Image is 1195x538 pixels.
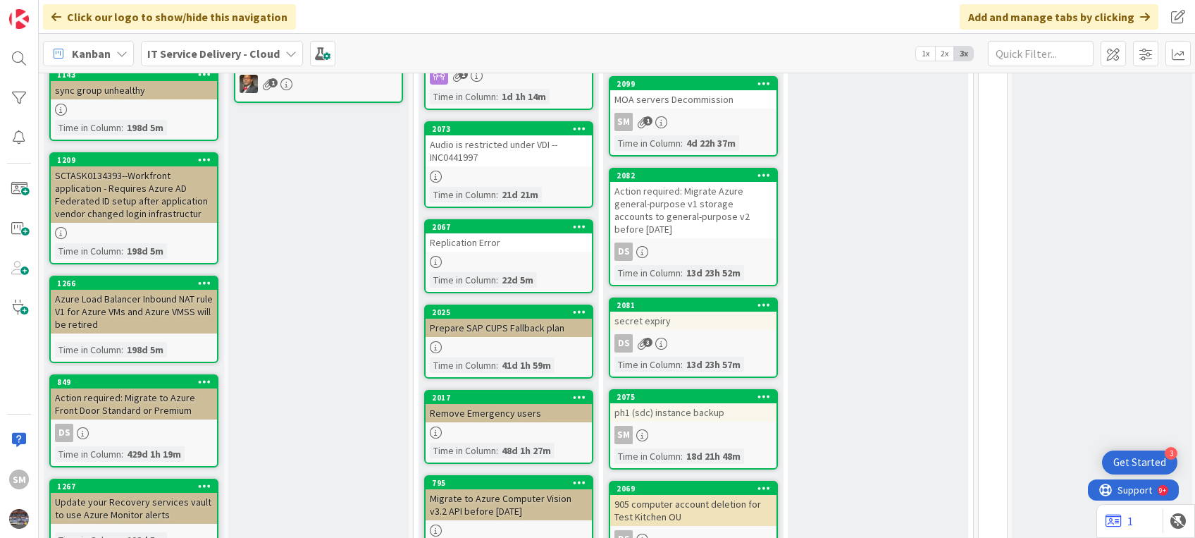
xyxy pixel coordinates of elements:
[610,391,776,403] div: 2075
[916,47,935,61] span: 1x
[430,89,496,104] div: Time in Column
[55,243,121,259] div: Time in Column
[614,135,681,151] div: Time in Column
[432,222,592,232] div: 2067
[610,169,776,182] div: 2082
[55,446,121,462] div: Time in Column
[614,426,633,444] div: SM
[610,113,776,131] div: SM
[614,113,633,131] div: SM
[610,243,776,261] div: DS
[51,154,217,223] div: 1209SCTASK0134393--Workfront application - Requires Azure AD Federated ID setup after application...
[51,376,217,389] div: 849
[51,376,217,420] div: 849Action required: Migrate to Azure Front Door Standard or Premium
[1106,513,1133,530] a: 1
[43,4,296,30] div: Click our logo to show/hide this navigation
[1113,456,1166,470] div: Get Started
[614,243,633,261] div: DS
[496,187,498,202] span: :
[614,448,681,464] div: Time in Column
[123,446,185,462] div: 429d 1h 19m
[426,135,592,166] div: Audio is restricted under VDI --INC0441997
[430,272,496,288] div: Time in Column
[426,391,592,404] div: 2017
[55,120,121,135] div: Time in Column
[610,426,776,444] div: SM
[432,393,592,403] div: 2017
[610,90,776,109] div: MOA servers Decommission
[498,187,542,202] div: 21d 21m
[51,277,217,334] div: 1266Azure Load Balancer Inbound NAT rule V1 for Azure VMs and Azure VMSS will be retired
[426,306,592,337] div: 2025Prepare SAP CUPS Fallback plan
[1102,451,1177,475] div: Open Get Started checklist, remaining modules: 3
[459,70,468,79] span: 1
[614,265,681,281] div: Time in Column
[55,342,121,357] div: Time in Column
[498,272,537,288] div: 22d 5m
[496,443,498,458] span: :
[610,299,776,330] div: 2081secret expiry
[610,403,776,422] div: ph1 (sdc) instance backup
[610,482,776,526] div: 2069905 computer account deletion for Test Kitchen OU
[426,391,592,422] div: 2017Remove Emergency users
[988,41,1094,66] input: Quick Filter...
[430,187,496,202] div: Time in Column
[426,306,592,319] div: 2025
[235,75,402,93] div: DP
[55,424,73,442] div: DS
[610,299,776,312] div: 2081
[432,124,592,134] div: 2073
[51,389,217,420] div: Action required: Migrate to Azure Front Door Standard or Premium
[643,116,652,126] span: 1
[610,169,776,238] div: 2082Action required: Migrate Azure general-purpose v1 storage accounts to general-purpose v2 befo...
[610,312,776,330] div: secret expiry
[617,79,776,89] div: 2099
[240,75,258,93] img: DP
[683,135,739,151] div: 4d 22h 37m
[430,443,496,458] div: Time in Column
[51,277,217,290] div: 1266
[51,81,217,99] div: sync group unhealthy
[57,155,217,165] div: 1209
[610,334,776,353] div: DS
[614,334,633,353] div: DS
[496,89,498,104] span: :
[426,477,592,520] div: 795Migrate to Azure Computer Vision v3.2 API before [DATE]
[954,47,973,61] span: 3x
[426,477,592,489] div: 795
[432,307,592,317] div: 2025
[610,78,776,90] div: 2099
[426,221,592,252] div: 2067Replication Error
[426,233,592,252] div: Replication Error
[498,443,555,458] div: 48d 1h 27m
[681,135,683,151] span: :
[1165,447,1177,460] div: 3
[51,424,217,442] div: DS
[498,357,555,373] div: 41d 1h 59m
[121,342,123,357] span: :
[681,265,683,281] span: :
[960,4,1158,30] div: Add and manage tabs by clicking
[617,171,776,181] div: 2082
[426,123,592,166] div: 2073Audio is restricted under VDI --INC0441997
[121,243,123,259] span: :
[617,300,776,310] div: 2081
[268,78,278,87] span: 1
[432,478,592,488] div: 795
[51,290,217,334] div: Azure Load Balancer Inbound NAT rule V1 for Azure VMs and Azure VMSS will be retired
[617,392,776,402] div: 2075
[614,357,681,372] div: Time in Column
[683,448,744,464] div: 18d 21h 48m
[51,480,217,493] div: 1267
[426,489,592,520] div: Migrate to Azure Computer Vision v3.2 API before [DATE]
[610,391,776,422] div: 2075ph1 (sdc) instance backup
[123,243,167,259] div: 198d 5m
[57,70,217,80] div: 1143
[9,9,29,29] img: Visit kanbanzone.com
[498,89,550,104] div: 1d 1h 14m
[72,45,111,62] span: Kanban
[610,78,776,109] div: 2099MOA servers Decommission
[121,120,123,135] span: :
[51,480,217,524] div: 1267Update your Recovery services vault to use Azure Monitor alerts
[51,166,217,223] div: SCTASK0134393--Workfront application - Requires Azure AD Federated ID setup after application ven...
